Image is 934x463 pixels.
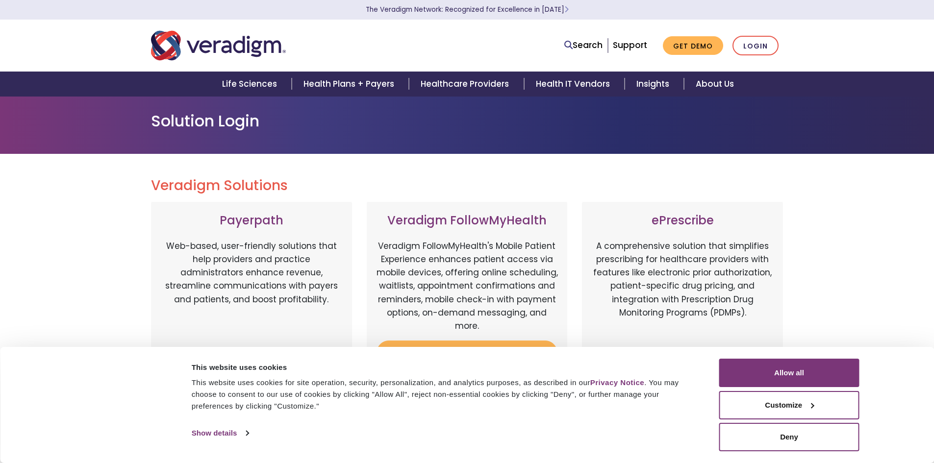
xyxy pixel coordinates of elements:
a: Support [613,39,647,51]
a: Show details [192,426,249,440]
h3: Payerpath [161,214,342,228]
a: The Veradigm Network: Recognized for Excellence in [DATE]Learn More [366,5,569,14]
button: Allow all [719,359,859,387]
a: Get Demo [663,36,723,55]
button: Deny [719,423,859,451]
a: Search [564,39,603,52]
span: Learn More [564,5,569,14]
p: Web-based, user-friendly solutions that help providers and practice administrators enhance revenu... [161,240,342,342]
a: Insights [625,72,684,97]
h1: Solution Login [151,112,783,130]
button: Customize [719,391,859,419]
a: Login [732,36,779,56]
a: Life Sciences [210,72,292,97]
div: This website uses cookies for site operation, security, personalization, and analytics purposes, ... [192,377,697,412]
h3: Veradigm FollowMyHealth [377,214,558,228]
a: Privacy Notice [590,378,644,387]
h2: Veradigm Solutions [151,177,783,194]
a: About Us [684,72,746,97]
a: Health Plans + Payers [292,72,409,97]
p: A comprehensive solution that simplifies prescribing for healthcare providers with features like ... [592,240,773,342]
a: Healthcare Providers [409,72,524,97]
img: Veradigm logo [151,29,286,62]
a: Health IT Vendors [524,72,625,97]
h3: ePrescribe [592,214,773,228]
a: Login to Veradigm FollowMyHealth [377,341,558,372]
p: Veradigm FollowMyHealth's Mobile Patient Experience enhances patient access via mobile devices, o... [377,240,558,333]
div: This website uses cookies [192,362,697,373]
